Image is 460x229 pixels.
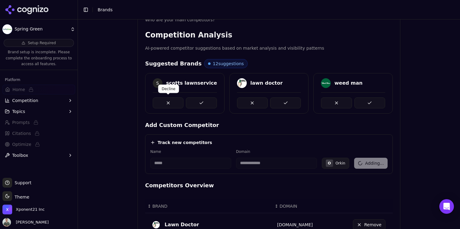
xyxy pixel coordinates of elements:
[12,108,25,114] span: Topics
[277,222,313,227] a: [DOMAIN_NAME]
[272,199,326,213] th: DOMAIN
[4,49,74,67] p: Brand setup is incomplete. Please complete the onboarding process to access all features.
[334,79,362,87] div: weed man
[148,203,270,209] div: ↕BRAND
[2,107,75,116] button: Topics
[12,141,31,147] span: Optimize
[12,86,25,93] span: Home
[153,78,162,88] span: S
[213,61,244,67] span: 12 suggestions
[150,149,231,154] label: Name
[28,41,56,45] span: Setup Required
[152,203,168,209] span: BRAND
[2,24,12,34] img: Spring Green
[250,79,283,87] div: lawn doctor
[2,96,75,105] button: Competition
[12,119,30,125] span: Prompts
[166,79,217,87] div: scotts lawnservice
[328,161,331,166] span: O
[2,218,11,227] img: Chuck McCarthy
[145,30,393,40] h3: Competition Analysis
[2,150,75,160] button: Toolbox
[98,7,113,13] nav: breadcrumb
[12,130,31,136] span: Citations
[236,149,317,154] label: Domain
[280,203,297,209] span: DOMAIN
[321,78,331,88] img: weed man
[145,181,393,190] h4: Competitors Overview
[12,180,31,186] span: Support
[165,221,199,228] div: Lawn Doctor
[145,121,393,129] h4: Add Custom Competitor
[12,152,28,158] span: Toolbox
[439,199,454,214] div: Open Intercom Messenger
[145,45,393,52] p: AI-powered competitor suggestions based on market analysis and visibility patterns
[2,75,75,85] div: Platform
[145,17,393,23] div: Who are your main competitors?
[158,139,212,146] h4: Track new competitors
[12,97,38,104] span: Competition
[162,86,176,91] p: Decline
[2,205,12,214] img: Xponent21 Inc
[13,220,49,225] span: [PERSON_NAME]
[145,199,272,213] th: BRAND
[2,218,49,227] button: Open user button
[16,207,45,212] span: Xponent21 Inc
[12,195,29,199] span: Theme
[152,221,160,228] img: lawn doctor
[275,203,323,209] div: ↕DOMAIN
[15,26,68,32] span: Spring Green
[98,7,113,12] span: Brands
[2,205,45,214] button: Open organization switcher
[336,161,345,166] div: Orkin
[145,59,202,68] h4: Suggested Brands
[237,78,247,88] img: lawn doctor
